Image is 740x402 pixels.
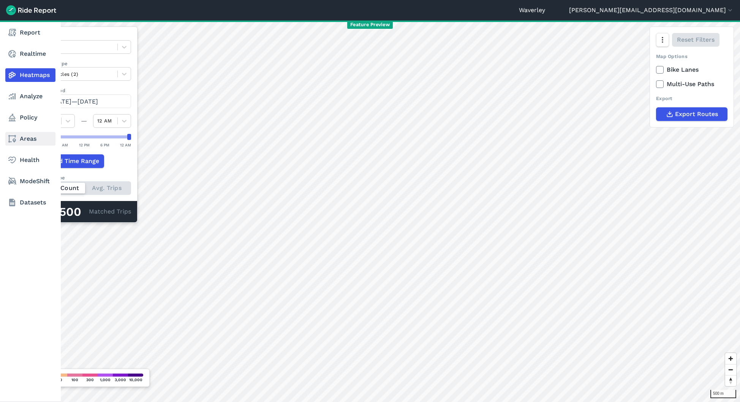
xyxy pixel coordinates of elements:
[675,110,718,119] span: Export Routes
[37,87,131,94] label: Data Period
[725,375,736,386] button: Reset bearing to north
[37,174,131,181] div: Count Type
[5,132,55,146] a: Areas
[6,5,56,15] img: Ride Report
[677,35,715,44] span: Reset Filters
[59,141,68,148] div: 6 AM
[656,53,727,60] div: Map Options
[51,157,99,166] span: Add Time Range
[37,94,131,108] button: [DATE]—[DATE]
[656,107,727,121] button: Export Routes
[725,353,736,364] button: Zoom in
[725,364,736,375] button: Zoom out
[100,141,109,148] div: 6 PM
[37,33,131,40] label: Data Type
[569,6,734,15] button: [PERSON_NAME][EMAIL_ADDRESS][DOMAIN_NAME]
[519,6,545,15] a: Waverley
[31,201,137,222] div: Matched Trips
[710,390,736,398] div: 500 m
[24,20,740,402] canvas: Map
[5,26,55,39] a: Report
[656,80,727,89] label: Multi-Use Paths
[79,141,90,148] div: 12 PM
[656,65,727,74] label: Bike Lanes
[5,111,55,124] a: Policy
[51,98,98,105] span: [DATE]—[DATE]
[37,207,89,217] div: 169,500
[37,60,131,67] label: Vehicle Type
[672,33,719,47] button: Reset Filters
[5,47,55,61] a: Realtime
[120,141,131,148] div: 12 AM
[37,154,104,168] button: Add Time Range
[656,95,727,102] div: Export
[5,153,55,167] a: Health
[5,68,55,82] a: Heatmaps
[5,174,55,188] a: ModeShift
[347,21,393,29] span: Feature Preview
[5,196,55,209] a: Datasets
[5,90,55,103] a: Analyze
[75,116,93,126] div: —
